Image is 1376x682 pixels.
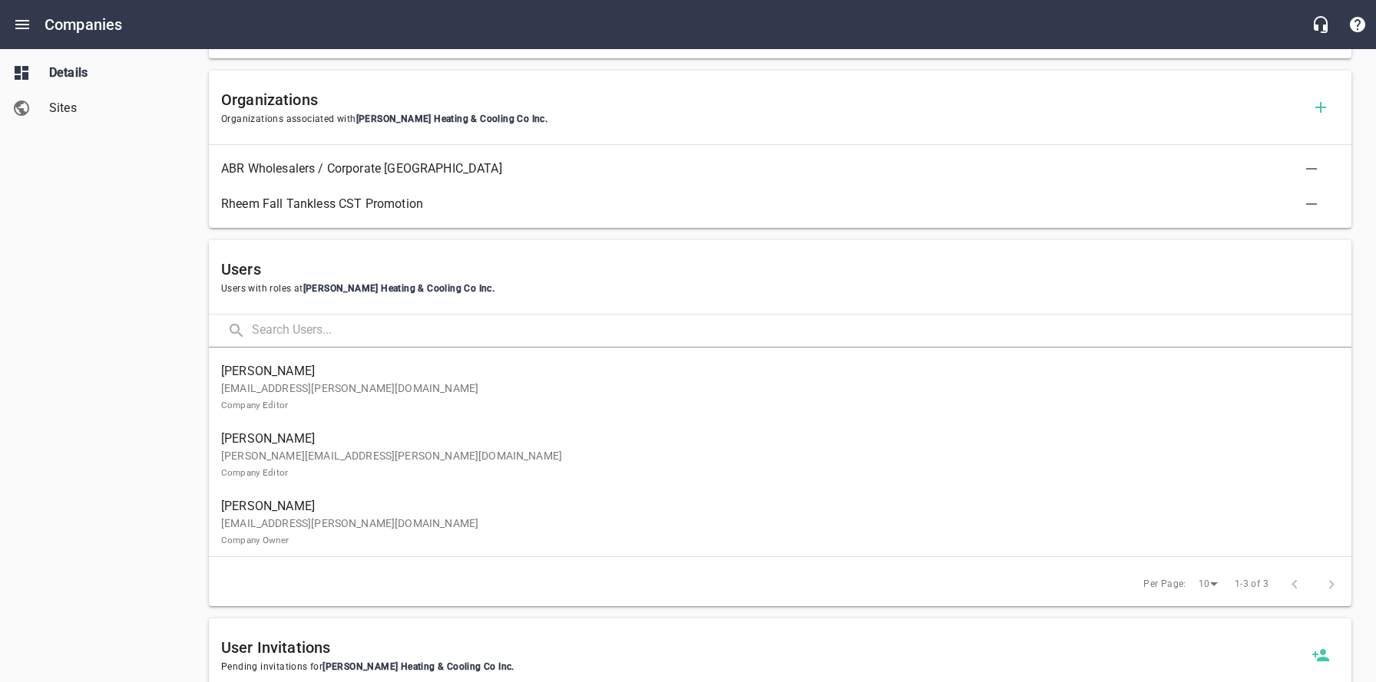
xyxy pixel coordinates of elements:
[356,114,548,124] span: [PERSON_NAME] Heating & Cooling Co Inc .
[221,381,1327,413] p: [EMAIL_ADDRESS][PERSON_NAME][DOMAIN_NAME]
[4,6,41,43] button: Open drawer
[209,489,1351,556] a: [PERSON_NAME][EMAIL_ADDRESS][PERSON_NAME][DOMAIN_NAME]Company Owner
[1339,6,1376,43] button: Support Portal
[221,257,1339,282] h6: Users
[221,448,1327,480] p: [PERSON_NAME][EMAIL_ADDRESS][PERSON_NAME][DOMAIN_NAME]
[252,315,1351,348] input: Search Users...
[221,282,1339,297] span: Users with roles at
[221,87,1302,112] h6: Organizations
[209,354,1351,421] a: [PERSON_NAME][EMAIL_ADDRESS][PERSON_NAME][DOMAIN_NAME]Company Editor
[221,660,1302,675] span: Pending invitations for
[221,516,1327,548] p: [EMAIL_ADDRESS][PERSON_NAME][DOMAIN_NAME]
[1143,577,1186,592] span: Per Page:
[1235,577,1268,592] span: 1-3 of 3
[209,421,1351,489] a: [PERSON_NAME][PERSON_NAME][EMAIL_ADDRESS][PERSON_NAME][DOMAIN_NAME]Company Editor
[1293,186,1330,222] button: Delete Association
[1302,6,1339,43] button: Live Chat
[303,283,495,294] span: [PERSON_NAME] Heating & Cooling Co Inc .
[221,112,1302,127] span: Organizations associated with
[221,497,1327,516] span: [PERSON_NAME]
[221,160,1315,178] span: ABR Wholesalers / Corporate [GEOGRAPHIC_DATA]
[1302,89,1339,126] button: Add Organization
[45,12,122,37] h6: Companies
[1192,574,1223,595] div: 10
[49,99,166,117] span: Sites
[221,195,1315,213] span: Rheem Fall Tankless CST Promotion
[221,400,288,410] small: Company Editor
[221,430,1327,448] span: [PERSON_NAME]
[221,467,288,478] small: Company Editor
[221,535,289,545] small: Company Owner
[1302,637,1339,674] a: Invite a new user to Adams Heating & Cooling Co Inc
[221,635,1302,660] h6: User Invitations
[221,362,1327,381] span: [PERSON_NAME]
[322,661,514,672] span: [PERSON_NAME] Heating & Cooling Co Inc .
[49,64,166,82] span: Details
[1293,150,1330,187] button: Delete Association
